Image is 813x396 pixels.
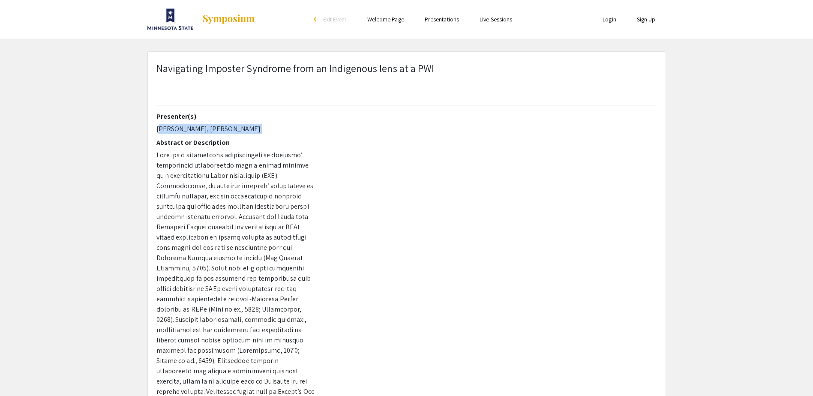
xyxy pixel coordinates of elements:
[603,15,616,23] a: Login
[202,14,255,24] img: Symposium by ForagerOne
[156,60,435,76] p: Navigating Imposter Syndrome from an Indigenous lens at a PWI
[323,15,347,23] span: Exit Event
[425,15,459,23] a: Presentations
[637,15,656,23] a: Sign Up
[367,15,404,23] a: Welcome Page
[480,15,512,23] a: Live Sessions
[6,357,36,390] iframe: Chat
[147,9,194,30] img: 2025 Posters at St. Paul
[314,17,319,22] div: arrow_back_ios
[147,9,256,30] a: 2025 Posters at St. Paul
[156,138,315,147] h2: Abstract or Description
[156,124,315,134] p: [PERSON_NAME], [PERSON_NAME]
[156,112,315,120] h2: Presenter(s)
